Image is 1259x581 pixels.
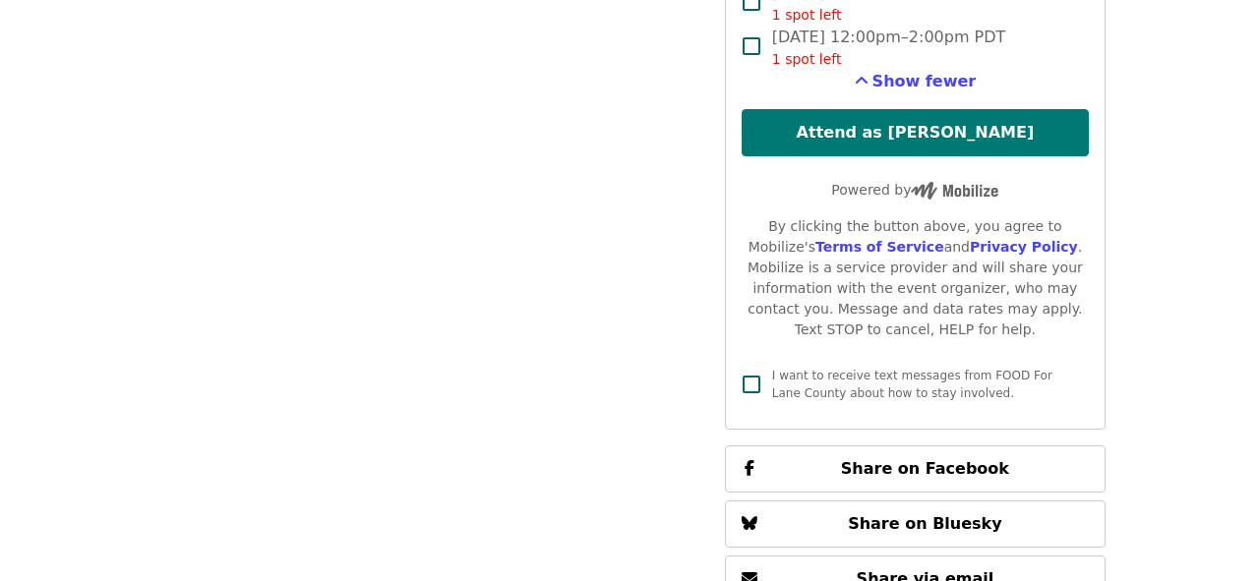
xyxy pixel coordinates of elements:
button: Attend as [PERSON_NAME] [742,109,1089,156]
a: Privacy Policy [970,239,1078,255]
span: Powered by [831,182,998,198]
span: [DATE] 12:00pm–2:00pm PDT [772,26,1006,70]
span: Share on Bluesky [848,514,1002,533]
a: Terms of Service [815,239,944,255]
div: By clicking the button above, you agree to Mobilize's and . Mobilize is a service provider and wi... [742,216,1089,340]
button: See more timeslots [855,70,977,93]
img: Powered by Mobilize [911,182,998,200]
button: Share on Facebook [725,445,1106,493]
span: 1 spot left [772,7,842,23]
span: 1 spot left [772,51,842,67]
button: Share on Bluesky [725,500,1106,548]
span: I want to receive text messages from FOOD For Lane County about how to stay involved. [772,369,1052,400]
span: Show fewer [872,72,977,90]
span: Share on Facebook [841,459,1009,478]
